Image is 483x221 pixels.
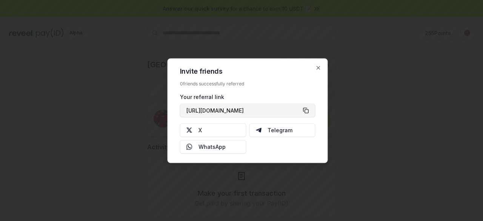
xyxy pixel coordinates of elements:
img: Telegram [255,127,261,133]
img: Whatsapp [186,144,192,150]
button: X [180,123,246,137]
button: [URL][DOMAIN_NAME] [180,104,315,117]
div: Your referral link [180,93,315,100]
img: X [186,127,192,133]
button: Telegram [249,123,315,137]
span: [URL][DOMAIN_NAME] [186,107,244,114]
h2: Invite friends [180,68,315,74]
div: 0 friends successfully referred [180,80,315,87]
button: WhatsApp [180,140,246,153]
